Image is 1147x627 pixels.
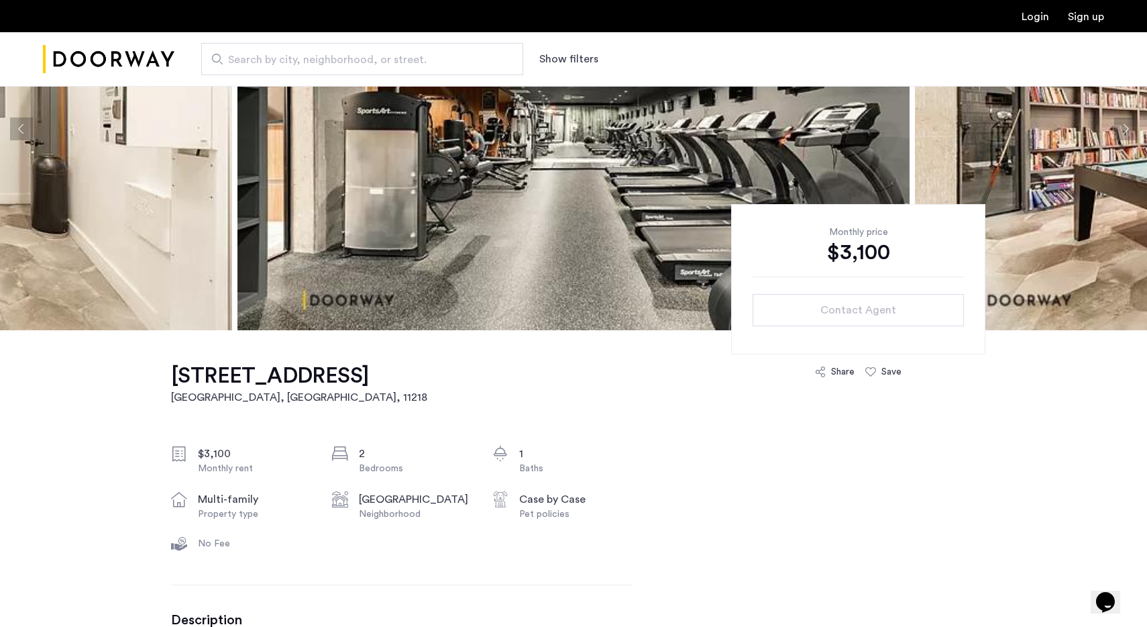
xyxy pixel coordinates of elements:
h1: [STREET_ADDRESS] [171,363,427,389]
div: Bedrooms [359,462,472,475]
img: logo [43,34,174,85]
a: Login [1022,11,1049,22]
button: button [753,294,964,326]
h2: [GEOGRAPHIC_DATA], [GEOGRAPHIC_DATA] , 11218 [171,389,427,405]
button: Show or hide filters [539,51,598,67]
button: Next apartment [1114,117,1137,140]
div: Monthly rent [198,462,311,475]
a: Cazamio Logo [43,34,174,85]
a: Registration [1068,11,1104,22]
a: [STREET_ADDRESS][GEOGRAPHIC_DATA], [GEOGRAPHIC_DATA], 11218 [171,363,427,405]
div: Property type [198,508,311,521]
span: Search by city, neighborhood, or street. [228,52,486,68]
div: [GEOGRAPHIC_DATA] [359,491,472,508]
button: Previous apartment [10,117,33,140]
div: Pet policies [519,508,632,521]
div: Share [831,365,855,379]
div: multi-family [198,491,311,508]
iframe: chat widget [1091,573,1134,614]
span: Contact Agent [820,302,896,318]
input: Apartment Search [201,43,523,75]
div: 1 [519,446,632,462]
div: $3,100 [753,239,964,266]
div: Save [881,365,902,379]
div: No Fee [198,537,311,550]
div: Monthly price [753,226,964,239]
div: Case by Case [519,491,632,508]
div: 2 [359,446,472,462]
div: Neighborhood [359,508,472,521]
div: Baths [519,462,632,475]
div: $3,100 [198,446,311,462]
